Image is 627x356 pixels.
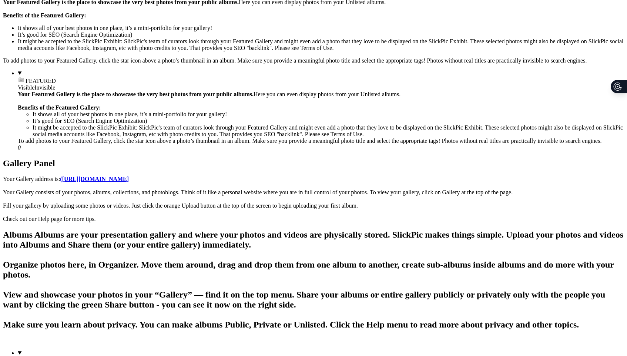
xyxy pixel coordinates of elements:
[3,12,86,19] b: Benefits of the Featured Gallery:
[3,230,624,330] h2: Albums
[3,158,624,168] h2: Gallery Panel
[33,118,624,124] li: It’s good for SEO (Search Engine Optimization)
[18,91,254,97] b: Your Featured Gallery is the place to showcase the very best photos from your public albums.
[33,124,624,138] li: It might be accepted to the SlickPic Exhibit: SlickPic's team of curators look through your Featu...
[18,91,624,144] div: Here you can even display photos from your Unlisted albums. To add photos to your Featured Galler...
[18,25,624,31] li: It shows all of your best photos in one place, it’s a mini-portfolio for your gallery!
[18,104,101,111] b: Benefits of the Featured Gallery:
[26,78,56,84] span: FEATURED
[3,176,513,222] span: Your Gallery address is: Your Gallery consists of your photos, albums, collections, and photoblog...
[18,38,624,51] li: It might be accepted to the SlickPic Exhibit: SlickPic's team of curators look through your Featu...
[60,176,129,182] a: ([URL][DOMAIN_NAME]
[33,111,624,118] li: It shows all of your best photos in one place, it’s a mini-portfolio for your gallery!
[3,230,623,329] span: Albums are your presentation gallery and where your photos and videos are physically stored. Slic...
[34,84,55,91] span: Invisible
[18,31,624,38] li: It’s good for SEO (Search Engine Optimization)
[18,144,21,151] u: 0
[18,84,34,91] span: Visible
[18,77,24,83] img: ico_album_coll.png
